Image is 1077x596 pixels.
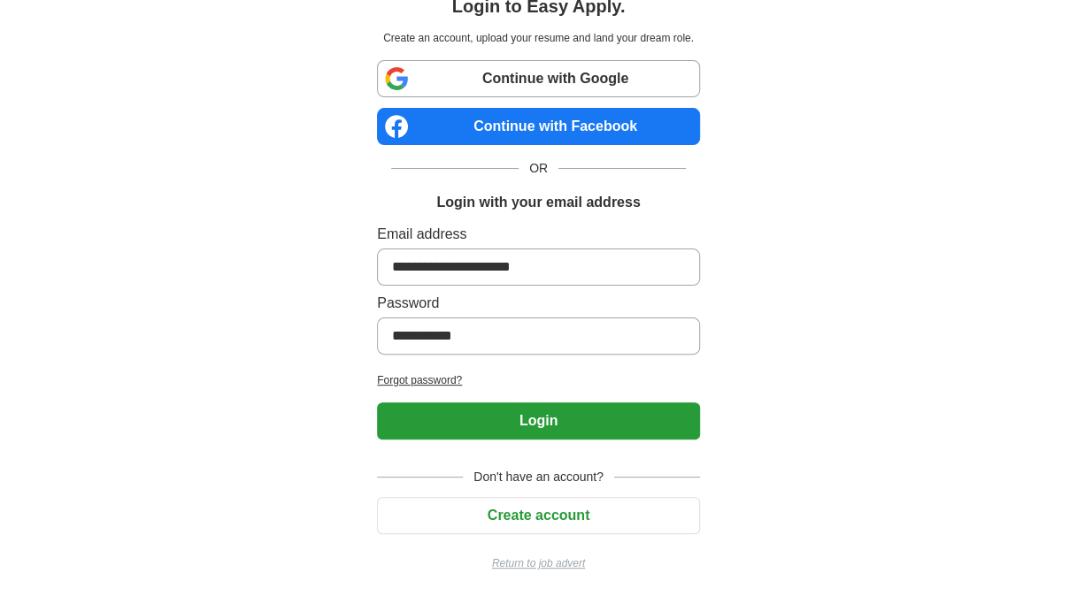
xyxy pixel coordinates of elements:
[519,159,558,178] span: OR
[377,402,700,439] button: Login
[377,60,700,97] a: Continue with Google
[377,508,700,523] a: Create account
[377,108,700,145] a: Continue with Facebook
[377,224,700,245] label: Email address
[377,293,700,314] label: Password
[377,497,700,534] button: Create account
[463,468,614,486] span: Don't have an account?
[377,372,700,388] a: Forgot password?
[377,555,700,571] a: Return to job advert
[381,30,696,46] p: Create an account, upload your resume and land your dream role.
[436,192,640,213] h1: Login with your email address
